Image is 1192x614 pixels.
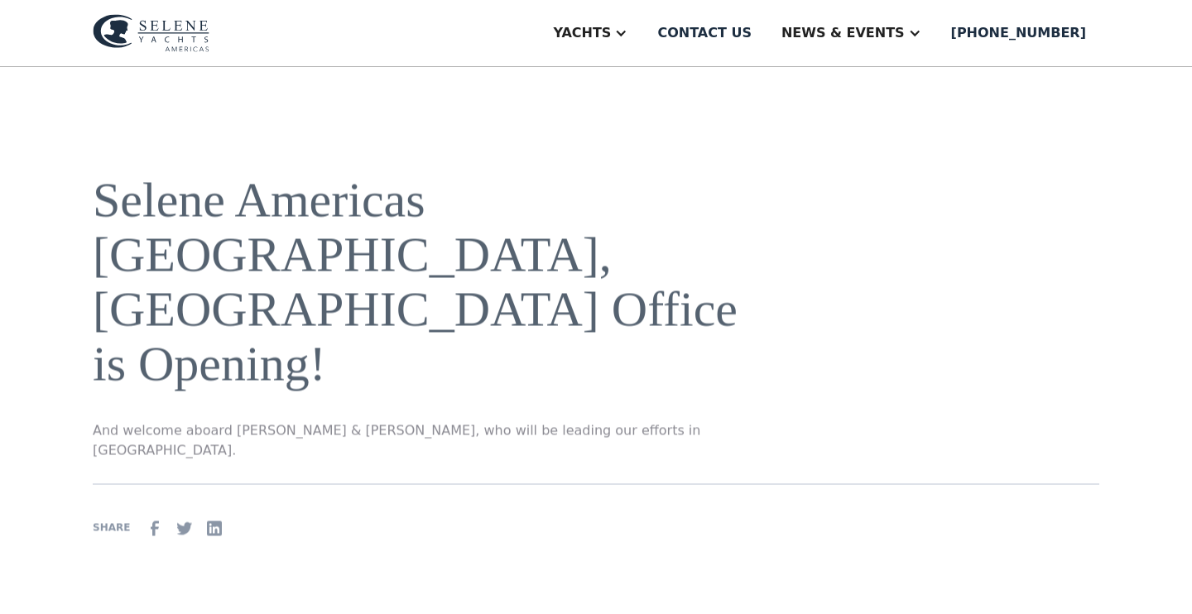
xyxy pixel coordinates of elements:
div: [PHONE_NUMBER] [951,23,1086,43]
img: facebook [145,518,165,538]
p: And welcome aboard [PERSON_NAME] & [PERSON_NAME], who will be leading our efforts in [GEOGRAPHIC_... [93,420,781,460]
img: Twitter [175,518,195,538]
div: Yachts [553,23,611,43]
div: News & EVENTS [781,23,905,43]
img: logo [93,14,209,52]
h1: Selene Americas [GEOGRAPHIC_DATA], [GEOGRAPHIC_DATA] Office is Opening! [93,172,781,391]
div: SHARE [93,520,130,535]
img: Linkedin [204,518,224,538]
div: Contact us [657,23,752,43]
